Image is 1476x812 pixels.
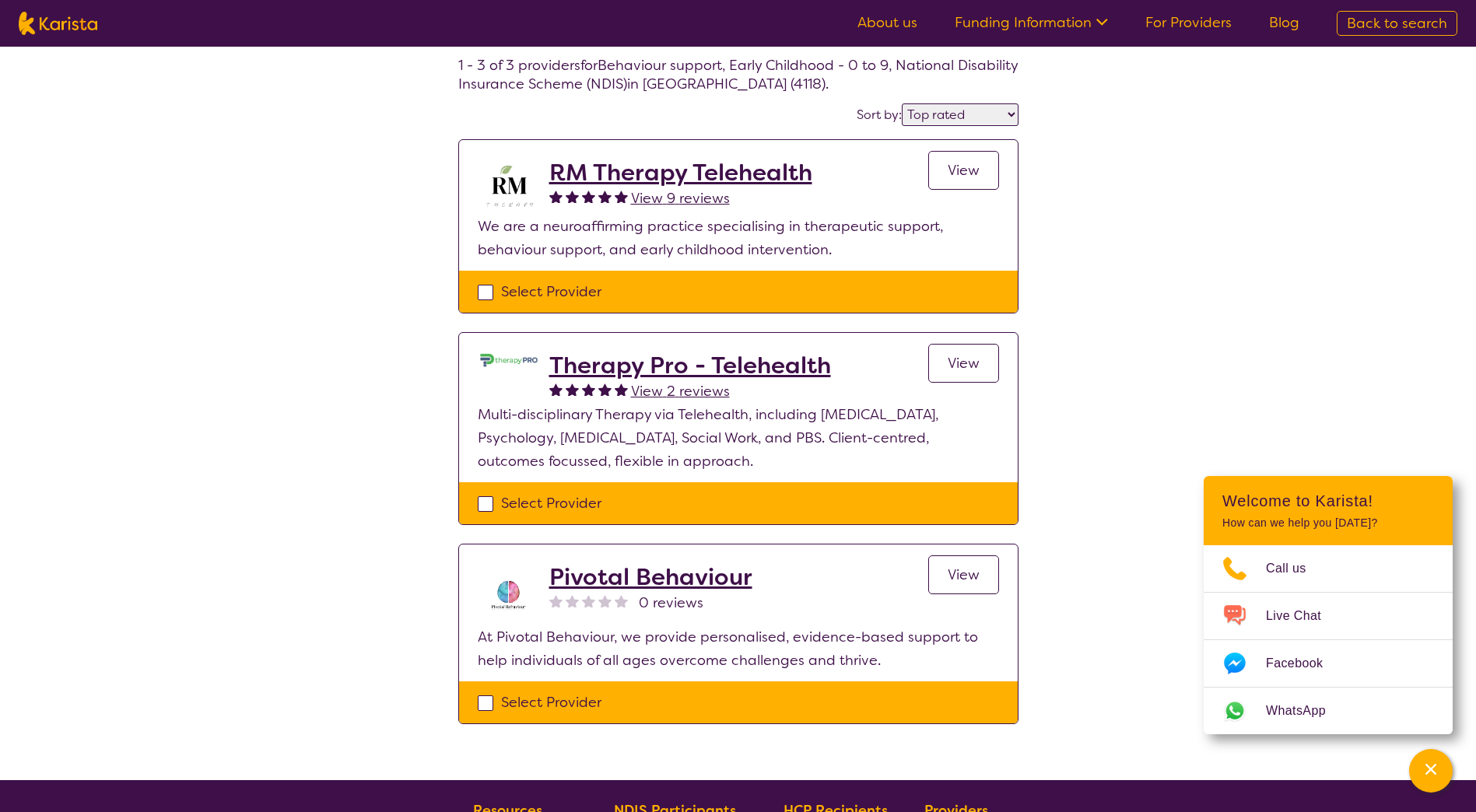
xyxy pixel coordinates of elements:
[582,594,595,607] img: nonereviewstar
[549,383,563,396] img: fullstar
[478,563,540,625] img: wj9hjhqjgkysxqt1appg.png
[615,383,628,396] img: fullstar
[582,383,595,396] img: fullstar
[1222,516,1434,530] p: How can we help you [DATE]?
[615,594,628,607] img: nonereviewstar
[631,382,730,401] span: View 2 reviews
[1409,749,1453,793] button: Channel Menu
[955,13,1108,32] a: Funding Information
[1204,476,1453,734] div: Channel Menu
[1145,13,1232,32] a: For Providers
[598,190,612,203] img: fullstar
[478,352,540,369] img: lehxprcbtunjcwin5sb4.jpg
[598,383,612,396] img: fullstar
[566,383,579,396] img: fullstar
[582,190,595,203] img: fullstar
[598,594,612,607] img: nonereviewstar
[549,159,812,187] a: RM Therapy Telehealth
[1222,492,1434,510] h2: Welcome to Karista!
[478,403,999,473] p: Multi-disciplinary Therapy via Telehealth, including [MEDICAL_DATA], Psychology, [MEDICAL_DATA], ...
[948,565,980,584] span: View
[857,13,917,32] a: About us
[948,354,980,373] span: View
[928,555,999,594] a: View
[1266,557,1325,580] span: Call us
[857,107,902,123] label: Sort by:
[478,625,999,672] p: At Pivotal Behaviour, we provide personalised, evidence-based support to help individuals of all ...
[1266,652,1341,675] span: Facebook
[1266,699,1345,723] span: WhatsApp
[1269,13,1299,32] a: Blog
[1204,545,1453,734] ul: Choose channel
[549,190,563,203] img: fullstar
[1204,688,1453,734] a: Web link opens in a new tab.
[631,187,730,210] a: View 9 reviews
[478,215,999,261] p: We are a neuroaffirming practice specialising in therapeutic support, behaviour support, and earl...
[1337,11,1457,36] a: Back to search
[1266,604,1340,628] span: Live Chat
[566,190,579,203] img: fullstar
[478,159,540,215] img: b3hjthhf71fnbidirs13.png
[1347,14,1447,33] span: Back to search
[948,161,980,180] span: View
[549,563,752,591] a: Pivotal Behaviour
[631,189,730,208] span: View 9 reviews
[928,344,999,383] a: View
[615,190,628,203] img: fullstar
[566,594,579,607] img: nonereviewstar
[549,352,831,380] a: Therapy Pro - Telehealth
[631,380,730,403] a: View 2 reviews
[639,591,703,614] span: 0 reviews
[928,151,999,190] a: View
[549,594,563,607] img: nonereviewstar
[19,12,97,35] img: Karista logo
